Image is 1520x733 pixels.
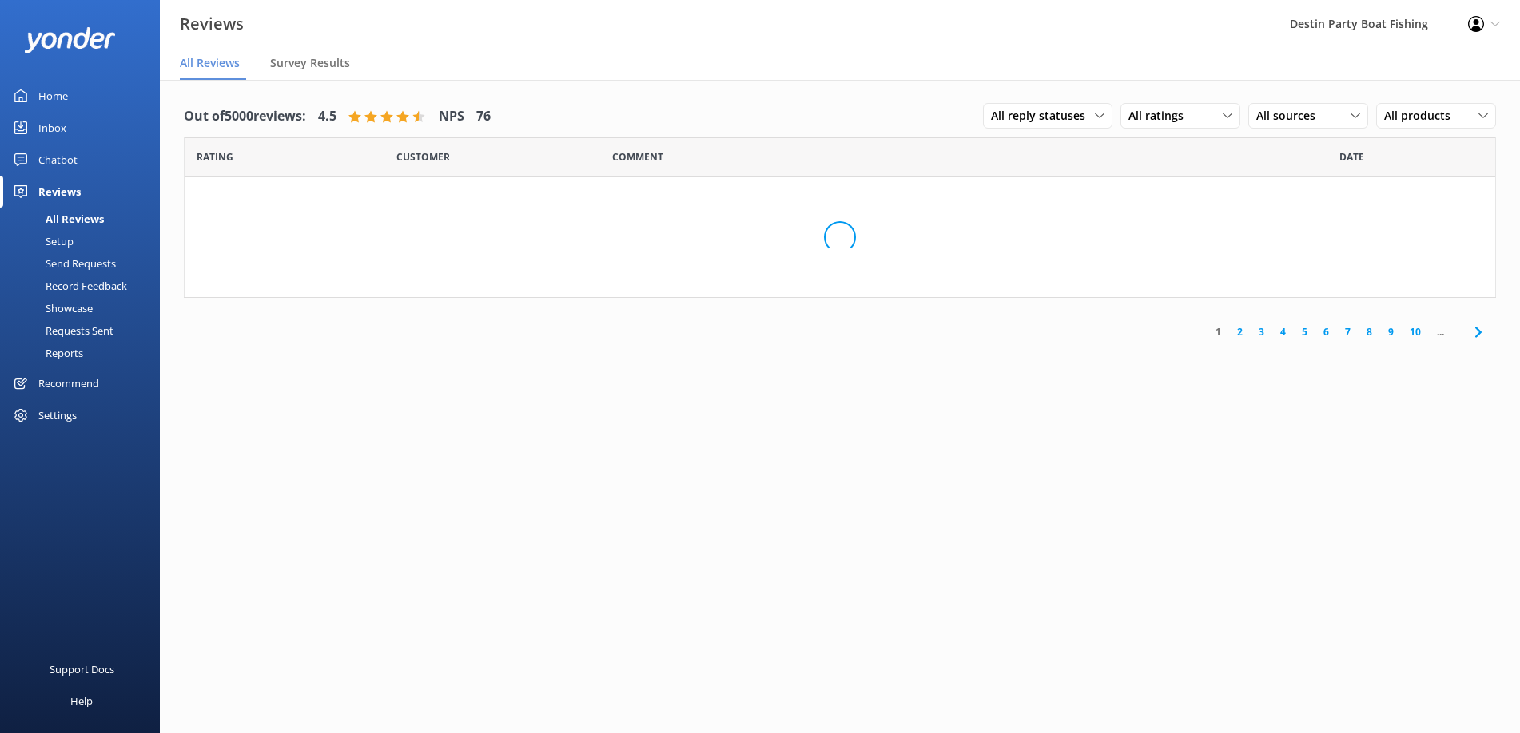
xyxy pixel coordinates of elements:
a: All Reviews [10,208,160,230]
span: Date [197,149,233,164]
span: All ratings [1128,107,1193,125]
h4: 76 [476,106,491,127]
div: Home [38,80,68,112]
a: Setup [10,230,160,252]
span: Question [612,149,663,164]
span: All products [1384,107,1460,125]
div: Reports [10,342,83,364]
div: Recommend [38,367,99,399]
h3: Reviews [180,11,244,37]
div: Settings [38,399,77,431]
a: 6 [1315,324,1337,339]
a: 4 [1272,324,1294,339]
div: Record Feedback [10,275,127,297]
span: All sources [1256,107,1325,125]
span: All reply statuses [991,107,1095,125]
a: 9 [1380,324,1402,339]
a: 5 [1294,324,1315,339]
a: 10 [1402,324,1429,339]
div: Inbox [38,112,66,144]
h4: 4.5 [318,106,336,127]
div: Chatbot [38,144,78,176]
span: All Reviews [180,55,240,71]
a: 7 [1337,324,1359,339]
div: Support Docs [50,653,114,685]
img: yonder-white-logo.png [24,27,116,53]
div: Help [70,685,93,717]
a: Record Feedback [10,275,160,297]
a: Requests Sent [10,319,160,342]
span: Date [396,149,450,164]
span: ... [1429,324,1452,339]
div: Requests Sent [10,319,113,342]
div: Reviews [38,176,81,208]
div: All Reviews [10,208,104,230]
a: 3 [1251,324,1272,339]
h4: Out of 5000 reviews: [184,106,306,127]
div: Showcase [10,297,93,319]
span: Date [1339,149,1364,164]
h4: NPS [439,106,464,127]
a: 1 [1208,324,1229,339]
span: Survey Results [270,55,350,71]
div: Send Requests [10,252,116,275]
a: 2 [1229,324,1251,339]
a: Send Requests [10,252,160,275]
div: Setup [10,230,74,252]
a: Reports [10,342,160,364]
a: 8 [1359,324,1380,339]
a: Showcase [10,297,160,319]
